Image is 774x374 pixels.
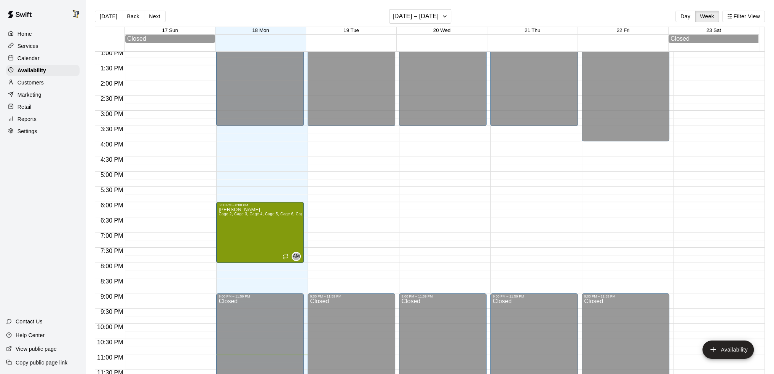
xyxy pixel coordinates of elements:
img: Trevor Walraven [71,9,80,18]
span: 10:30 PM [95,339,125,345]
p: Customers [18,79,44,86]
p: Marketing [18,91,41,99]
button: 18 Mon [252,27,269,33]
span: 1:00 PM [99,50,125,56]
p: Services [18,42,38,50]
p: Home [18,30,32,38]
span: 8:00 PM [99,263,125,269]
a: Home [6,28,80,40]
button: Filter View [722,11,765,22]
span: 7:30 PM [99,248,125,254]
div: 9:00 PM – 11:59 PM [310,294,393,298]
div: Closed [670,35,756,42]
button: 22 Fri [617,27,630,33]
a: Settings [6,126,80,137]
button: 21 Thu [525,27,540,33]
span: 5:00 PM [99,172,125,178]
button: 20 Wed [433,27,451,33]
a: Customers [6,77,80,88]
div: 9:00 PM – 11:59 PM [401,294,484,298]
button: 19 Tue [343,27,359,33]
button: [DATE] [95,11,122,22]
button: 17 Sun [162,27,178,33]
span: 4:00 PM [99,141,125,148]
span: 5:30 PM [99,187,125,193]
span: 6:00 PM [99,202,125,208]
p: View public page [16,345,57,353]
div: 9:00 PM – 11:59 PM [584,294,667,298]
div: 6:00 PM – 8:00 PM: Available [216,202,304,263]
h6: [DATE] – [DATE] [393,11,439,22]
button: Back [122,11,144,22]
p: Copy public page link [16,359,67,366]
a: Availability [6,65,80,76]
span: 2:00 PM [99,80,125,87]
div: 9:00 PM – 11:59 PM [493,294,576,298]
p: Availability [18,67,46,74]
span: 4:30 PM [99,156,125,163]
p: Retail [18,103,32,111]
a: Services [6,40,80,52]
div: 6:00 PM – 8:00 PM [219,203,302,207]
span: 3:00 PM [99,111,125,117]
button: 23 Sat [706,27,721,33]
span: 8:30 PM [99,278,125,285]
a: Marketing [6,89,80,100]
a: Calendar [6,53,80,64]
p: Contact Us [16,318,43,325]
span: AM [293,253,300,260]
span: Cage 2, Cage 3, Cage 4, Cage 5, Cage 6, Cage 7, Cage 8 [219,212,324,216]
span: 11:00 PM [95,354,125,361]
div: 9:00 PM – 11:59 PM [219,294,302,298]
button: Week [695,11,719,22]
span: 6:30 PM [99,217,125,224]
span: 2:30 PM [99,95,125,102]
span: 9:30 PM [99,309,125,315]
button: Next [144,11,165,22]
div: Closed [127,35,213,42]
p: Reports [18,115,37,123]
span: Recurring availability [282,253,289,259]
span: 3:30 PM [99,126,125,132]
span: 7:00 PM [99,232,125,239]
div: Abi Mandrell [292,252,301,261]
a: Retail [6,101,80,113]
span: 1:30 PM [99,65,125,72]
p: Calendar [18,54,40,62]
a: Reports [6,113,80,125]
span: 9:00 PM [99,293,125,300]
button: add [702,341,754,359]
p: Settings [18,127,37,135]
div: Trevor Walraven [70,6,86,21]
button: [DATE] – [DATE] [389,9,451,24]
span: 10:00 PM [95,324,125,330]
p: Help Center [16,331,45,339]
button: Day [675,11,695,22]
